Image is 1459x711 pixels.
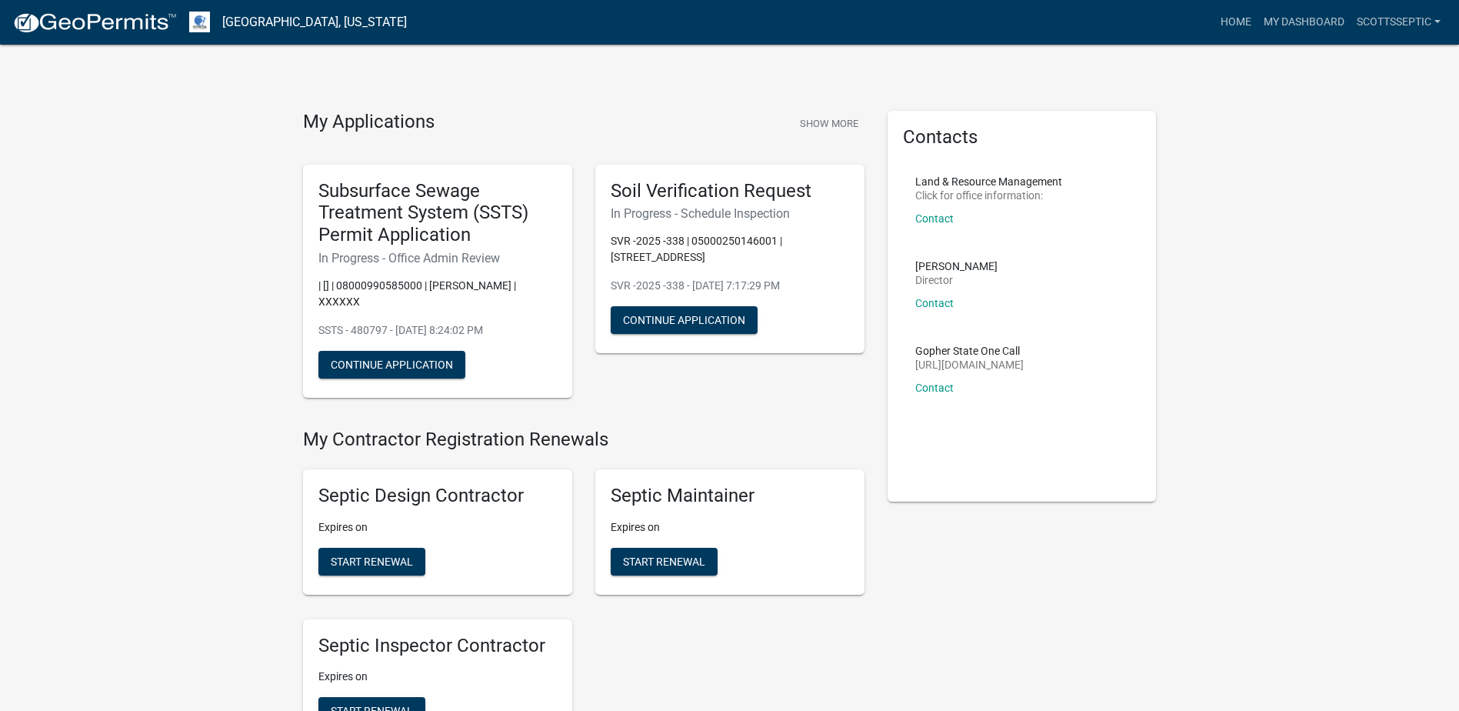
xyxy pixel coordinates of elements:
[611,278,849,294] p: SVR -2025 -338 - [DATE] 7:17:29 PM
[915,382,954,394] a: Contact
[611,519,849,536] p: Expires on
[611,233,849,265] p: SVR -2025 -338 | 05000250146001 | [STREET_ADDRESS]
[611,485,849,507] h5: Septic Maintainer
[623,555,705,567] span: Start Renewal
[318,635,557,657] h5: Septic Inspector Contractor
[318,485,557,507] h5: Septic Design Contractor
[331,555,413,567] span: Start Renewal
[915,297,954,309] a: Contact
[1257,8,1351,37] a: My Dashboard
[915,345,1024,356] p: Gopher State One Call
[915,275,998,285] p: Director
[611,180,849,202] h5: Soil Verification Request
[611,306,758,334] button: Continue Application
[915,176,1062,187] p: Land & Resource Management
[1351,8,1447,37] a: scottsseptic
[318,548,425,576] button: Start Renewal
[1214,8,1257,37] a: Home
[318,278,557,310] p: | [] | 08000990585000 | [PERSON_NAME] | XXXXXX
[318,519,557,536] p: Expires on
[318,669,557,685] p: Expires on
[189,12,210,32] img: Otter Tail County, Minnesota
[303,429,864,451] h4: My Contractor Registration Renewals
[318,351,465,379] button: Continue Application
[611,548,718,576] button: Start Renewal
[915,212,954,225] a: Contact
[915,359,1024,370] p: [URL][DOMAIN_NAME]
[318,322,557,339] p: SSTS - 480797 - [DATE] 8:24:02 PM
[303,111,435,134] h4: My Applications
[903,126,1141,149] h5: Contacts
[915,261,998,272] p: [PERSON_NAME]
[222,9,407,35] a: [GEOGRAPHIC_DATA], [US_STATE]
[794,111,864,136] button: Show More
[318,251,557,265] h6: In Progress - Office Admin Review
[611,206,849,221] h6: In Progress - Schedule Inspection
[915,190,1062,201] p: Click for office information:
[318,180,557,246] h5: Subsurface Sewage Treatment System (SSTS) Permit Application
